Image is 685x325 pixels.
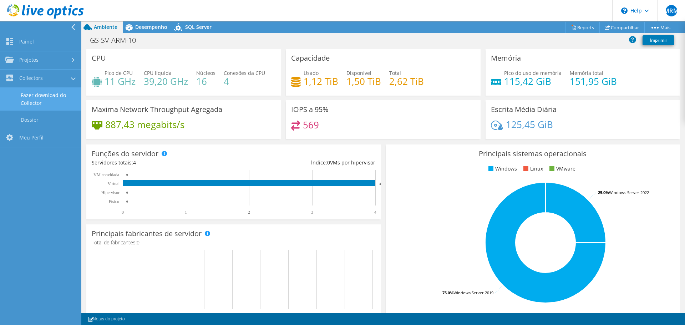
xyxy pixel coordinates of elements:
h4: 39,20 GHz [144,77,188,85]
h3: IOPS a 95% [291,106,329,113]
text: 0 [126,200,128,203]
h4: 4 [224,77,265,85]
li: VMware [548,165,575,173]
a: Imprimir [643,35,674,45]
h4: 151,95 GiB [570,77,617,85]
h4: 11 GHz [105,77,136,85]
h4: 887,43 megabits/s [105,121,184,128]
text: 2 [248,210,250,215]
h3: Memória [491,54,521,62]
span: Memória total [570,70,603,76]
span: Pico de CPU [105,70,133,76]
h3: Principais fabricantes de servidor [92,230,202,238]
span: Usado [304,70,319,76]
span: Núcleos [196,70,215,76]
tspan: Físico [109,199,119,204]
span: Ambiente [94,24,117,30]
text: Virtual [108,181,120,186]
h4: 569 [303,121,319,129]
h3: CPU [92,54,106,62]
h4: Total de fabricantes: [92,239,375,247]
text: 3 [311,210,313,215]
h3: Funções do servidor [92,150,158,158]
tspan: 25.0% [598,190,609,195]
div: Servidores totais: [92,159,233,167]
h3: Principais sistemas operacionais [391,150,675,158]
text: VM convidada [93,172,119,177]
span: Conexões da CPU [224,70,265,76]
text: 0 [122,210,124,215]
span: 0 [137,239,139,246]
a: Mais [644,22,676,33]
text: 0 [126,173,128,177]
h3: Capacidade [291,54,330,62]
span: 4 [133,159,136,166]
h4: 125,45 GiB [506,121,553,128]
tspan: Windows Server 2022 [609,190,649,195]
h4: 16 [196,77,215,85]
span: MRM [666,5,677,16]
tspan: 75.0% [442,290,453,295]
h3: Maxima Network Throughput Agregada [92,106,222,113]
tspan: Windows Server 2019 [453,290,493,295]
h4: 115,42 GiB [504,77,562,85]
span: CPU líquida [144,70,172,76]
a: Notas do projeto [83,315,130,324]
span: 0 [327,159,330,166]
span: Pico do uso de memória [504,70,562,76]
text: 0 [126,191,128,194]
div: Índice: VMs por hipervisor [233,159,375,167]
span: SQL Server [185,24,212,30]
svg: \n [621,7,628,14]
text: 4 [374,210,376,215]
li: Windows [487,165,517,173]
span: Desempenho [135,24,167,30]
h4: 1,12 TiB [304,77,338,85]
text: Hipervisor [101,190,120,195]
h3: Escrita Média Diária [491,106,557,113]
a: Compartilhar [599,22,645,33]
h1: GS-SV-ARM-10 [87,36,147,44]
a: Reports [565,22,600,33]
li: Linux [522,165,543,173]
text: 4 [379,182,381,186]
span: Disponível [346,70,371,76]
h4: 2,62 TiB [389,77,424,85]
span: Total [389,70,401,76]
text: 1 [185,210,187,215]
h4: 1,50 TiB [346,77,381,85]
